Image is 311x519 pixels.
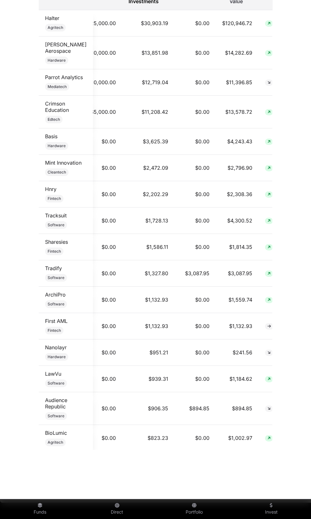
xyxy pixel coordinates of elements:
[48,25,63,30] span: Agritech
[48,354,66,359] span: Hardware
[45,430,67,436] a: BioLumic
[216,37,259,69] td: $14,282.69
[122,37,175,69] td: $13,851.98
[216,425,259,451] td: $1,002.97
[175,392,216,425] td: $894.85
[81,234,122,260] td: $0.00
[48,143,66,148] span: Hardware
[175,37,216,69] td: $0.00
[216,10,259,37] td: $120,946.72
[122,155,175,181] td: $2,472.09
[48,117,60,122] span: Edtech
[48,302,64,307] span: Software
[175,260,216,287] td: $3,087.95
[48,170,66,175] span: Cleantech
[122,208,175,234] td: $1,728.13
[235,501,307,518] a: Invest
[45,291,66,298] a: ArchiPro
[216,366,259,392] td: $1,184.62
[175,287,216,313] td: $0.00
[81,128,122,155] td: $0.00
[81,501,153,518] a: Direct
[175,208,216,234] td: $0.00
[122,181,175,208] td: $2,202.29
[175,339,216,366] td: $0.00
[81,366,122,392] td: $0.00
[216,260,259,287] td: $3,087.95
[175,10,216,37] td: $0.00
[45,397,67,410] a: Audience Republic
[122,425,175,451] td: $823.23
[45,371,61,377] a: LawVu
[216,208,259,234] td: $4,300.52
[45,318,68,324] a: First AML
[175,69,216,96] td: $0.00
[45,265,62,271] a: Tradify
[45,15,59,21] a: Halter
[122,234,175,260] td: $1,586.11
[81,313,122,339] td: $0.00
[81,96,122,128] td: $5,000.00
[175,234,216,260] td: $0.00
[216,287,259,313] td: $1,559.74
[216,234,259,260] td: $1,814.35
[122,392,175,425] td: $906.35
[81,181,122,208] td: $0.00
[175,96,216,128] td: $0.00
[45,344,67,351] a: Nanolayr
[48,275,64,280] span: Software
[216,181,259,208] td: $2,308.36
[45,74,83,80] a: Parrot Analytics
[175,366,216,392] td: $0.00
[48,84,67,89] span: Mediatech
[81,260,122,287] td: $0.00
[122,313,175,339] td: $1,132.93
[175,425,216,451] td: $0.00
[175,313,216,339] td: $0.00
[122,10,175,37] td: $30,903.19
[45,41,87,54] a: [PERSON_NAME] Aerospace
[48,196,61,201] span: Fintech
[48,381,64,386] span: Software
[216,339,259,366] td: $241.56
[216,392,259,425] td: $894.85
[122,128,175,155] td: $3,625.39
[48,328,61,333] span: Fintech
[81,425,122,451] td: $0.00
[48,58,66,63] span: Hardware
[48,413,64,419] span: Software
[48,222,64,228] span: Software
[122,96,175,128] td: $11,208.42
[81,69,122,96] td: $10,000.00
[81,208,122,234] td: $0.00
[81,339,122,366] td: $0.00
[81,392,122,425] td: $0.00
[81,155,122,181] td: $0.00
[45,160,82,166] a: Mint Innovation
[48,440,63,445] span: Agritech
[175,181,216,208] td: $0.00
[216,96,259,128] td: $13,578.72
[122,287,175,313] td: $1,132.93
[216,69,259,96] td: $11,396.85
[175,128,216,155] td: $0.00
[216,155,259,181] td: $2,796.90
[45,100,69,113] a: Crimson Education
[45,133,57,140] a: Basis
[45,212,67,219] a: Tracksuit
[81,10,122,37] td: $25,000.00
[45,186,56,192] a: Hnry
[122,366,175,392] td: $939.31
[81,287,122,313] td: $0.00
[4,501,76,518] a: Funds
[216,313,259,339] td: $1,132.93
[81,37,122,69] td: $10,000.00
[122,260,175,287] td: $1,327.80
[279,488,311,519] iframe: Chat Widget
[122,69,175,96] td: $12,719.04
[158,501,230,518] a: Portfolio
[48,249,61,254] span: Fintech
[45,239,68,245] a: Sharesies
[216,128,259,155] td: $4,243.43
